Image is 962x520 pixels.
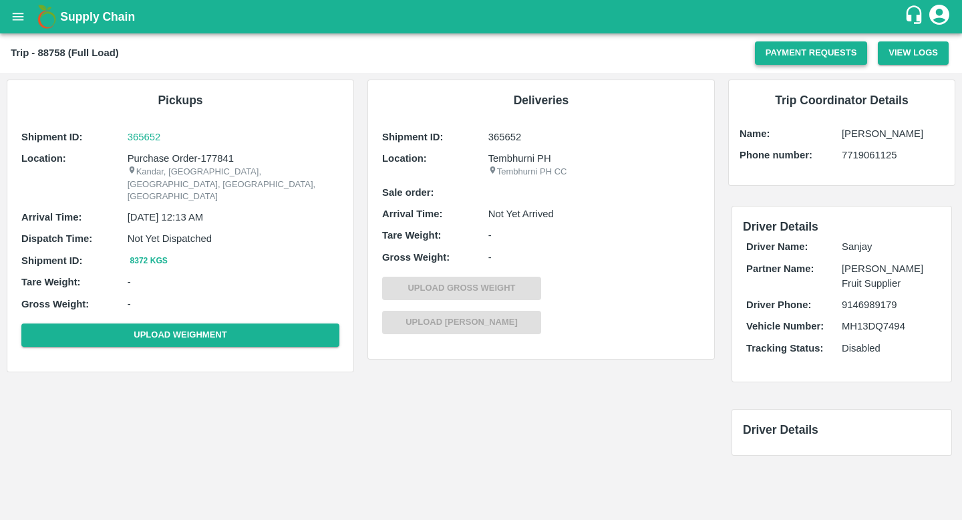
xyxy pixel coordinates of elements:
h6: Deliveries [379,91,703,110]
b: Supply Chain [60,10,135,23]
p: [PERSON_NAME] [842,126,944,141]
button: 8372 Kgs [128,254,170,268]
p: Sanjay [842,239,937,254]
p: Not Yet Arrived [488,207,700,221]
p: MH13DQ7494 [842,319,937,334]
b: Tare Weight: [382,230,442,241]
b: Trip - 88758 (Full Load) [11,47,119,58]
p: - [128,275,339,289]
p: Tembhurni PH CC [488,166,700,178]
button: open drawer [3,1,33,32]
img: logo [33,3,60,30]
b: Arrival Time: [382,209,442,219]
b: Phone number: [740,150,812,160]
p: Tembhurni PH [488,151,700,166]
b: Vehicle Number: [746,321,824,332]
p: 7719061125 [842,148,944,162]
div: account of current user [927,3,951,31]
p: - [488,228,700,243]
button: Upload Weighment [21,323,339,347]
h6: Trip Coordinator Details [740,91,944,110]
p: - [128,297,339,311]
b: Gross Weight: [21,299,89,309]
span: Driver Details [743,220,818,233]
a: 365652 [128,130,339,144]
b: Gross Weight: [382,252,450,263]
p: Not Yet Dispatched [128,231,339,246]
b: Name: [740,128,770,139]
span: Driver Details [743,423,818,436]
b: Shipment ID: [21,255,83,266]
p: [PERSON_NAME] Fruit Supplier [842,261,937,291]
p: [DATE] 12:13 AM [128,210,339,225]
b: Shipment ID: [21,132,83,142]
p: Disabled [842,341,937,356]
p: 365652 [488,130,700,144]
p: Purchase Order-177841 [128,151,339,166]
b: Driver Phone: [746,299,811,310]
b: Location: [382,153,427,164]
p: Kandar, [GEOGRAPHIC_DATA], [GEOGRAPHIC_DATA], [GEOGRAPHIC_DATA], [GEOGRAPHIC_DATA] [128,166,339,203]
h6: Pickups [18,91,343,110]
b: Tare Weight: [21,277,81,287]
b: Tracking Status: [746,343,823,354]
b: Driver Name: [746,241,808,252]
p: - [488,250,700,265]
b: Shipment ID: [382,132,444,142]
p: 9146989179 [842,297,937,312]
b: Arrival Time: [21,212,82,223]
button: Payment Requests [755,41,868,65]
b: Dispatch Time: [21,233,92,244]
div: customer-support [904,5,927,29]
b: Location: [21,153,66,164]
b: Partner Name: [746,263,814,274]
a: Supply Chain [60,7,904,26]
b: Sale order: [382,187,434,198]
button: View Logs [878,41,949,65]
